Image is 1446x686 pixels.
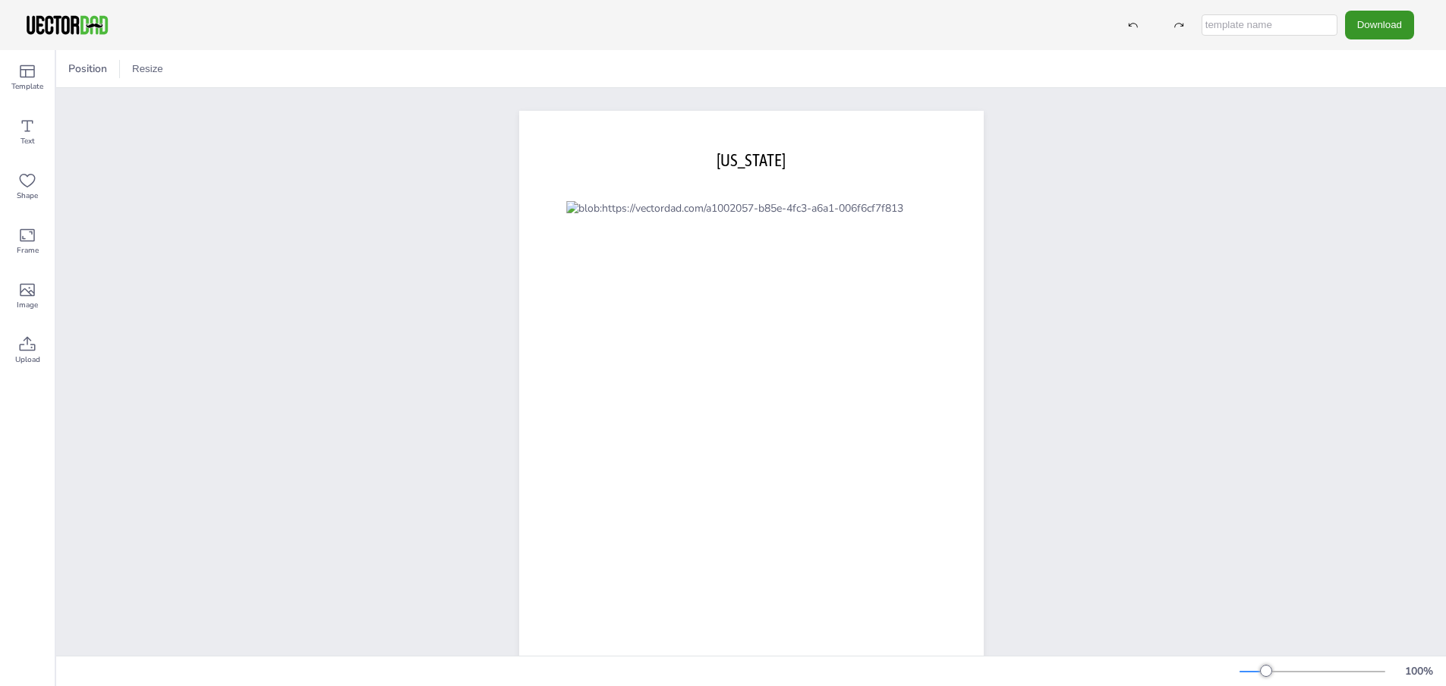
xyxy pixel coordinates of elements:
[126,57,169,81] button: Resize
[15,354,40,366] span: Upload
[17,299,38,311] span: Image
[17,244,39,256] span: Frame
[17,190,38,202] span: Shape
[20,135,35,147] span: Text
[1400,664,1437,678] div: 100 %
[717,150,786,170] span: [US_STATE]
[24,14,110,36] img: VectorDad-1.png
[65,61,110,76] span: Position
[1345,11,1414,39] button: Download
[11,80,43,93] span: Template
[1202,14,1337,36] input: template name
